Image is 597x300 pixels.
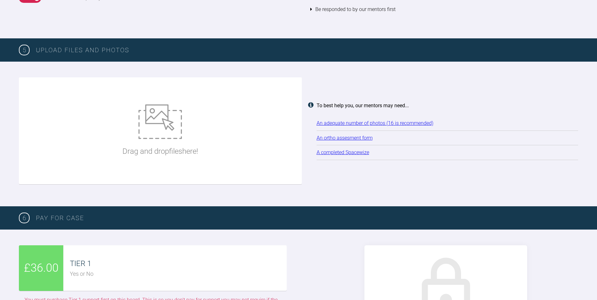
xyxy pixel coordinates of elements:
[317,103,409,108] strong: To best help you, our mentors may need...
[317,120,433,126] a: An adequate number of photos (16 is recommended)
[70,269,286,279] div: Yes or No
[310,2,578,17] li: Be responded to by our mentors first
[24,259,59,277] span: £36.00
[70,258,286,269] div: TIER 1
[36,213,578,223] h3: PAY FOR CASE
[19,45,30,55] span: 5
[19,213,30,223] span: 6
[317,149,369,155] a: A completed Spacewize
[36,45,578,55] h3: Upload Files and Photos
[317,135,373,141] a: An ortho assesment form
[122,145,198,157] p: Drag and drop files here!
